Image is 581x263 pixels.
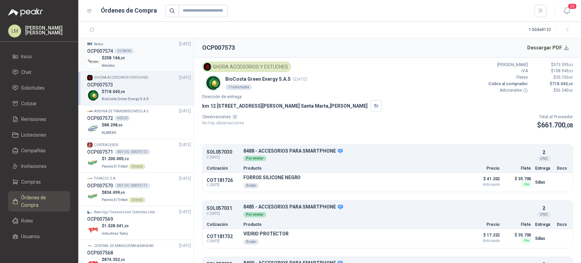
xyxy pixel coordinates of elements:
[102,257,145,263] p: $
[102,223,129,229] p: $
[532,74,573,81] p: $
[102,156,145,162] p: $
[87,209,191,237] a: Company LogoBearings Transmission Colombia Ltda[DATE] OCP007569Company Logo$1.028.041,00Industria...
[553,62,573,67] span: 573.395
[104,56,125,60] span: 258.166
[207,155,239,160] span: C: [DATE]
[104,223,129,228] span: 1.028.041
[102,198,128,202] span: Panela El Trébol
[543,149,545,156] p: 2
[114,115,130,121] div: 50220
[120,191,125,195] span: ,40
[94,42,103,47] p: Redox
[504,166,531,170] p: Flete
[94,109,148,114] p: ANDINA DE TRANSMISIONES S.A.S
[87,249,113,257] h3: OCP007568
[87,243,93,249] img: Company Logo
[94,210,155,215] p: Bearings Transmission Colombia Ltda
[207,150,239,155] p: SOL057030
[87,81,113,89] h3: OCP007573
[243,175,301,180] p: FORROS SILICONE NEGRO
[101,6,157,15] h1: Órdenes de Compra
[207,239,239,243] span: C: [DATE]
[535,234,553,243] p: 5 días
[207,222,239,227] p: Cotización
[537,120,573,130] p: $
[8,128,70,141] a: Licitaciones
[120,56,125,60] span: ,30
[487,74,528,81] p: Fletes
[8,97,70,110] a: Cotizar
[102,165,128,168] span: Panela El Trébol
[120,258,125,262] span: ,50
[21,100,37,107] span: Cotizar
[87,176,93,181] img: Company Logo
[537,114,573,120] p: Total al Proveedor
[179,142,191,148] span: [DATE]
[25,26,70,35] p: [PERSON_NAME] [PERSON_NAME]
[87,108,191,136] a: Company LogoANDINA DE TRANSMISIONES S.A.S[DATE] OCP00757250220Company Logo$88.298,00KLARENS
[87,109,93,114] img: Company Logo
[535,222,553,227] p: Entrega
[179,175,191,182] span: [DATE]
[565,122,573,129] span: ,08
[569,76,573,79] span: ,00
[21,147,46,154] span: Compañías
[569,63,573,67] span: ,03
[561,5,573,17] button: 20
[535,166,553,170] p: Entrega
[21,178,41,186] span: Compras
[243,156,266,161] div: Por enviar
[553,68,573,73] span: 108.945
[87,75,93,80] img: Company Logo
[202,94,573,100] p: Dirección de entrega
[207,166,239,170] p: Cotización
[521,182,531,187] div: Flex
[87,41,93,47] img: Company Logo
[569,89,573,92] span: ,00
[243,212,266,217] div: Por enviar
[225,75,307,83] p: BioCosta Green Energy S.A.S
[543,204,545,212] p: 2
[179,75,191,81] span: [DATE]
[243,231,289,236] p: VIDRIO PROTECTOR
[504,222,531,227] p: Flete
[8,230,70,243] a: Usuarios
[557,166,568,170] p: Docs
[21,233,40,240] span: Usuarios
[179,108,191,114] span: [DATE]
[523,41,573,55] button: Descargar PDF
[94,176,116,181] p: TUVACOL S.A.
[243,204,531,210] p: 8485 - ACCESORIOS PARA SMARTPHONE
[114,149,150,155] div: 001-OC -00015112
[21,217,33,225] span: Roles
[207,206,239,211] p: SOL057031
[87,89,99,101] img: Company Logo
[87,142,93,148] img: Company Logo
[87,148,113,156] h3: OCP007571
[207,177,239,183] p: COT181726
[243,183,259,188] div: Broker
[120,90,125,94] span: ,08
[87,142,191,170] a: Company LogoCORTEACEROS[DATE] OCP007571001-OC -00015112Company Logo$1.200.005,52Panela El TrébolD...
[8,191,70,212] a: Órdenes de Compra
[243,148,531,154] p: 8488 - ACCESORIOS PARA SMARTPHONE
[124,157,129,161] span: ,52
[532,68,573,74] p: $
[569,69,573,73] span: ,05
[466,231,500,243] p: $ 17.222
[8,25,21,37] div: LM
[87,123,99,135] img: Company Logo
[487,68,528,74] p: IVA
[104,257,125,262] span: 874.352
[179,209,191,215] span: [DATE]
[537,212,550,217] div: UND
[104,190,125,195] span: 834.499
[243,239,259,245] div: Broker
[104,123,123,127] span: 88.298
[466,175,500,186] p: $ 41.202
[87,56,99,68] img: Company Logo
[102,189,145,196] p: $
[102,131,116,135] span: KLARENS
[532,62,573,68] p: $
